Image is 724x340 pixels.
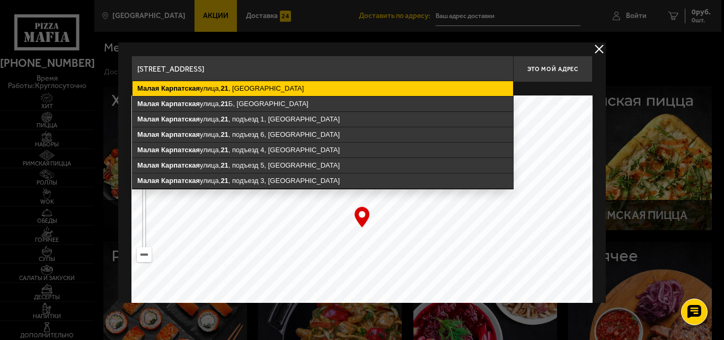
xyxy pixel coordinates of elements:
[133,81,513,96] ymaps: улица, , [GEOGRAPHIC_DATA]
[220,100,228,108] ymaps: 21
[161,100,200,108] ymaps: Карпатская
[137,177,159,185] ymaps: Малая
[131,85,281,93] p: Укажите дом на карте или в поле ввода
[161,161,200,169] ymaps: Карпатская
[161,115,200,123] ymaps: Карпатская
[133,97,513,111] ymaps: улица, Б, [GEOGRAPHIC_DATA]
[137,100,159,108] ymaps: Малая
[133,158,513,173] ymaps: улица, , подъезд 5, [GEOGRAPHIC_DATA]
[161,130,200,138] ymaps: Карпатская
[220,130,228,138] ymaps: 21
[220,84,228,92] ymaps: 21
[137,115,159,123] ymaps: Малая
[161,146,200,154] ymaps: Карпатская
[133,127,513,142] ymaps: улица, , подъезд 6, [GEOGRAPHIC_DATA]
[133,112,513,127] ymaps: улица, , подъезд 1, [GEOGRAPHIC_DATA]
[131,56,513,82] input: Введите адрес доставки
[133,173,513,188] ymaps: улица, , подъезд 3, [GEOGRAPHIC_DATA]
[513,56,593,82] button: Это мой адрес
[220,161,228,169] ymaps: 21
[220,146,228,154] ymaps: 21
[161,177,200,185] ymaps: Карпатская
[133,143,513,158] ymaps: улица, , подъезд 4, [GEOGRAPHIC_DATA]
[220,115,228,123] ymaps: 21
[137,130,159,138] ymaps: Малая
[137,84,159,92] ymaps: Малая
[593,42,606,56] button: delivery type
[161,84,200,92] ymaps: Карпатская
[137,161,159,169] ymaps: Малая
[527,66,578,73] span: Это мой адрес
[220,177,228,185] ymaps: 21
[137,146,159,154] ymaps: Малая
